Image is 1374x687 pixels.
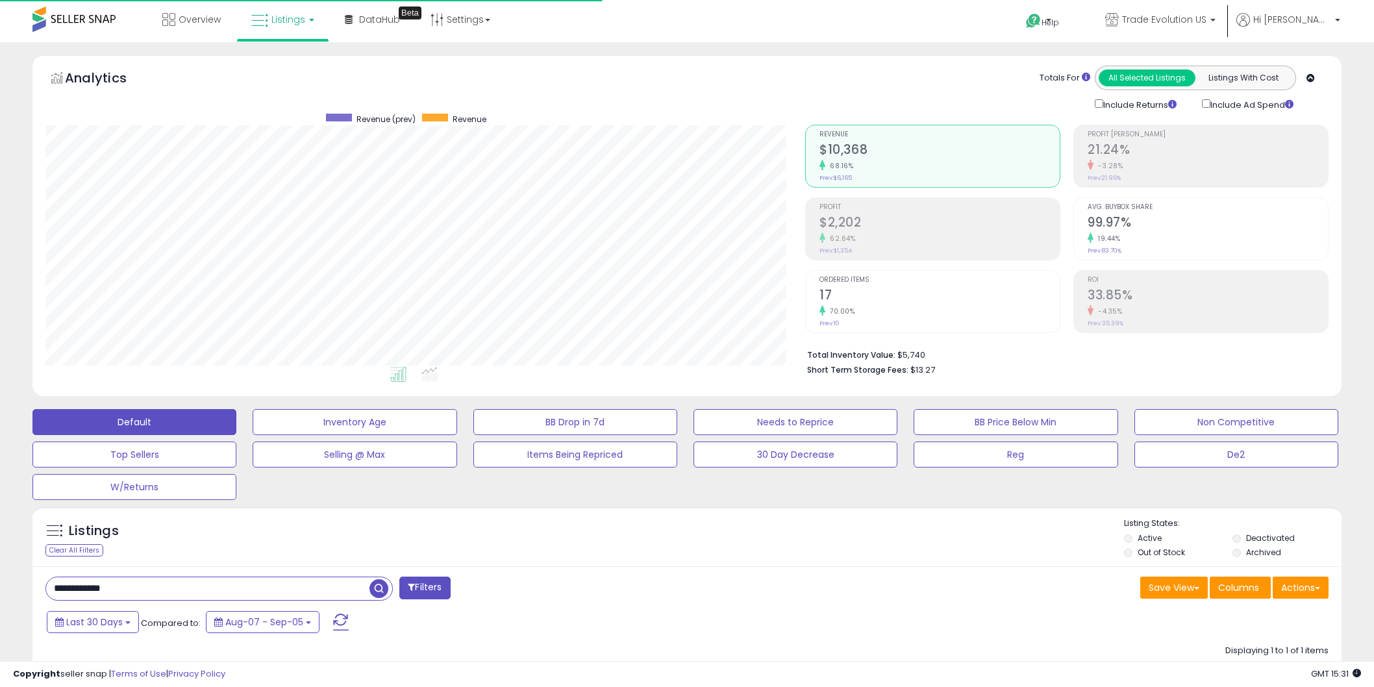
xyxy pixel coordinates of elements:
button: Selling @ Max [253,442,456,468]
small: 68.16% [825,161,853,171]
span: Revenue [819,131,1060,138]
span: Help [1042,17,1059,28]
a: Hi [PERSON_NAME] [1236,13,1340,42]
small: 19.44% [1093,234,1120,244]
h2: 33.85% [1088,288,1328,305]
span: Revenue (prev) [356,114,416,125]
div: Tooltip anchor [399,6,421,19]
small: Prev: 83.70% [1088,247,1121,255]
small: 70.00% [825,306,855,316]
p: Listing States: [1124,518,1342,530]
small: -4.35% [1093,306,1122,316]
span: Ordered Items [819,277,1060,284]
a: Help [1016,3,1084,42]
span: DataHub [359,13,400,26]
b: Short Term Storage Fees: [807,364,908,375]
i: Get Help [1025,13,1042,29]
h2: 17 [819,288,1060,305]
h5: Listings [69,522,119,540]
h2: $2,202 [819,215,1060,232]
button: Save View [1140,577,1208,599]
button: Last 30 Days [47,611,139,633]
button: Inventory Age [253,409,456,435]
button: BB Drop in 7d [473,409,677,435]
span: 2025-10-6 15:31 GMT [1311,668,1361,680]
span: ROI [1088,277,1328,284]
label: Active [1138,532,1162,543]
button: Reg [914,442,1118,468]
h2: 99.97% [1088,215,1328,232]
div: Include Returns [1085,97,1192,112]
button: Filters [399,577,450,599]
span: Overview [179,13,221,26]
span: Hi [PERSON_NAME] [1253,13,1331,26]
span: Last 30 Days [66,616,123,629]
button: 30 Day Decrease [693,442,897,468]
span: Avg. Buybox Share [1088,204,1328,211]
small: -3.28% [1093,161,1123,171]
div: Include Ad Spend [1192,97,1314,112]
div: Displaying 1 to 1 of 1 items [1225,645,1329,657]
small: Prev: $1,354 [819,247,852,255]
span: Trade Evolution US [1122,13,1206,26]
b: Total Inventory Value: [807,349,895,360]
span: Compared to: [141,617,201,629]
span: Revenue [453,114,486,125]
small: Prev: $6,165 [819,174,852,182]
button: BB Price Below Min [914,409,1118,435]
a: Privacy Policy [168,668,225,680]
button: All Selected Listings [1099,69,1195,86]
button: W/Returns [32,474,236,500]
button: Non Competitive [1134,409,1338,435]
button: Default [32,409,236,435]
button: Columns [1210,577,1271,599]
span: Profit [819,204,1060,211]
button: Top Sellers [32,442,236,468]
label: Deactivated [1246,532,1295,543]
small: Prev: 21.96% [1088,174,1121,182]
button: Items Being Repriced [473,442,677,468]
h5: Analytics [65,69,152,90]
div: seller snap | | [13,668,225,681]
button: Listings With Cost [1195,69,1292,86]
h2: 21.24% [1088,142,1328,160]
span: Profit [PERSON_NAME] [1088,131,1328,138]
button: De2 [1134,442,1338,468]
strong: Copyright [13,668,60,680]
div: Clear All Filters [45,544,103,556]
small: 62.64% [825,234,855,244]
a: Terms of Use [111,668,166,680]
h2: $10,368 [819,142,1060,160]
div: Totals For [1040,72,1090,84]
span: Aug-07 - Sep-05 [225,616,303,629]
span: Columns [1218,581,1259,594]
small: Prev: 10 [819,319,840,327]
span: Listings [271,13,305,26]
label: Out of Stock [1138,547,1185,558]
small: Prev: 35.39% [1088,319,1123,327]
li: $5,740 [807,346,1319,362]
button: Needs to Reprice [693,409,897,435]
span: $13.27 [910,364,935,376]
button: Actions [1273,577,1329,599]
label: Archived [1246,547,1281,558]
button: Aug-07 - Sep-05 [206,611,319,633]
